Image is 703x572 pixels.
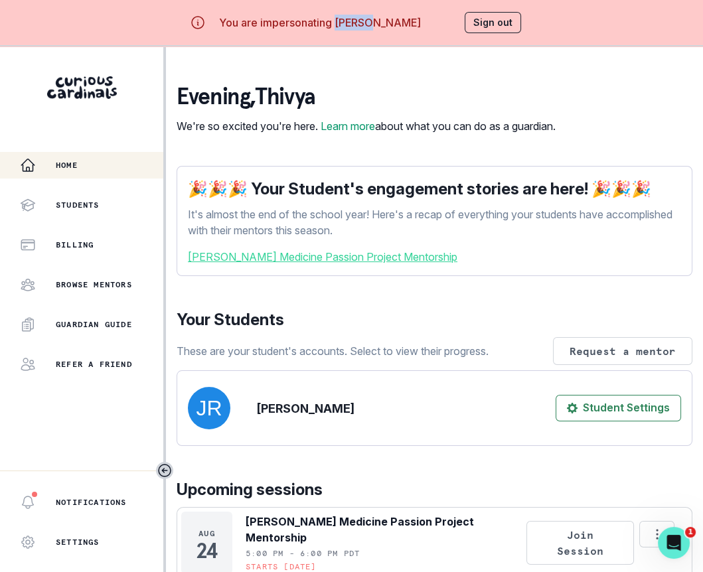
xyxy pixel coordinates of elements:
p: 🎉🎉🎉 Your Student's engagement stories are here! 🎉🎉🎉 [188,177,681,201]
p: evening , Thivya [177,84,556,110]
p: [PERSON_NAME] [257,399,354,417]
p: Upcoming sessions [177,478,692,502]
img: svg [188,387,230,429]
p: Refer a friend [56,359,132,370]
p: Home [56,160,78,171]
p: Billing [56,240,94,250]
p: Aug [198,528,215,539]
p: It's almost the end of the school year! Here's a recap of everything your students have accomplis... [188,206,681,238]
p: Students [56,200,100,210]
button: Options [639,521,674,547]
p: These are your student's accounts. Select to view their progress. [177,343,489,359]
p: Settings [56,537,100,547]
button: Sign out [465,12,521,33]
button: Student Settings [556,395,681,421]
p: 24 [196,544,216,557]
img: Curious Cardinals Logo [47,76,117,99]
p: Notifications [56,497,127,508]
a: [PERSON_NAME] Medicine Passion Project Mentorship [188,249,681,265]
p: Your Students [177,308,692,332]
p: You are impersonating [PERSON_NAME] [219,15,421,31]
p: Starts [DATE] [246,561,317,572]
p: We're so excited you're here. about what you can do as a guardian. [177,118,556,134]
span: 1 [685,527,696,537]
iframe: Intercom live chat [658,527,690,559]
button: Toggle sidebar [156,462,173,479]
p: Browse Mentors [56,279,132,290]
p: Guardian Guide [56,319,132,330]
p: 5:00 PM - 6:00 PM PDT [246,548,360,559]
a: Learn more [321,119,375,133]
button: Join Session [526,521,634,565]
button: Request a mentor [553,337,692,365]
p: [PERSON_NAME] Medicine Passion Project Mentorship [246,514,521,545]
